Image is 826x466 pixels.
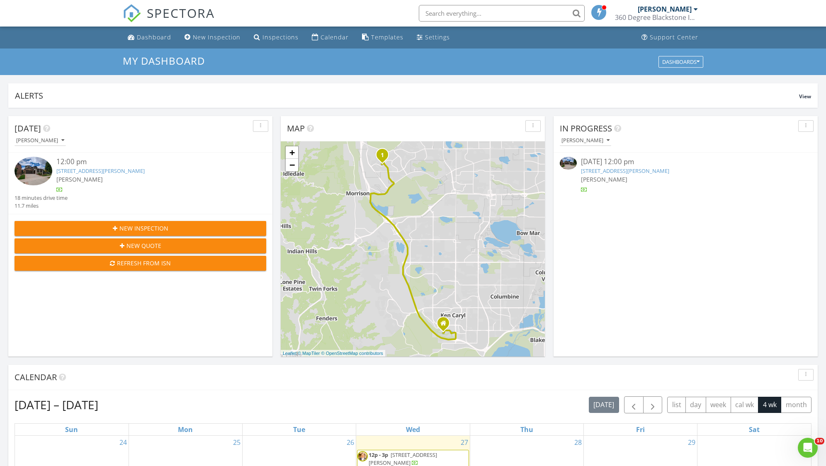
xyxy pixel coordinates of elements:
div: 12:00 pm [56,157,245,167]
a: Go to August 24, 2025 [118,436,129,449]
a: [STREET_ADDRESS][PERSON_NAME] [581,167,669,175]
a: Sunday [63,424,80,435]
a: [DATE] 12:00 pm [STREET_ADDRESS][PERSON_NAME] [PERSON_NAME] [560,157,811,194]
a: SPECTORA [123,11,215,29]
button: [PERSON_NAME] [560,135,611,146]
button: Refresh from ISN [15,256,266,271]
div: Alerts [15,90,799,101]
button: [DATE] [589,397,619,413]
span: [PERSON_NAME] [581,175,627,183]
a: 12:00 pm [STREET_ADDRESS][PERSON_NAME] [PERSON_NAME] 18 minutes drive time 11.7 miles [15,157,266,210]
span: Map [287,123,305,134]
button: New Inspection [15,221,266,236]
i: 1 [381,153,384,158]
a: Inspections [250,30,302,45]
a: Leaflet [283,351,296,356]
button: week [706,397,731,413]
img: erika_chris_00556crop.jpg [357,451,368,461]
div: Templates [371,33,403,41]
a: Thursday [519,424,535,435]
button: 4 wk [758,397,781,413]
a: © OpenStreetMap contributors [321,351,383,356]
div: 15160 W Iliff Pl, Lakewood, CO 80228 [382,155,387,160]
button: Previous [624,396,644,413]
a: Tuesday [292,424,307,435]
span: View [799,93,811,100]
a: Go to August 26, 2025 [345,436,356,449]
a: Support Center [638,30,702,45]
a: Zoom in [286,146,298,159]
img: 9370813%2Freports%2F23d13713-fa18-4f57-bb2b-1e9705d41eb2%2Fcover_photos%2FxcNCQCaHiRny3zan9IW9%2F... [15,157,52,185]
div: Inspections [262,33,299,41]
a: [STREET_ADDRESS][PERSON_NAME] [56,167,145,175]
span: [PERSON_NAME] [56,175,103,183]
img: 9370813%2Freports%2F23d13713-fa18-4f57-bb2b-1e9705d41eb2%2Fcover_photos%2FxcNCQCaHiRny3zan9IW9%2F... [560,157,577,170]
a: Go to August 27, 2025 [459,436,470,449]
div: [PERSON_NAME] [638,5,692,13]
div: 360 Degree Blackstone Inspections [615,13,698,22]
button: Next [643,396,663,413]
div: 11.7 miles [15,202,68,210]
div: Dashboards [662,59,700,65]
a: Zoom out [286,159,298,171]
button: [PERSON_NAME] [15,135,66,146]
a: Friday [634,424,646,435]
a: Saturday [747,424,761,435]
div: Settings [425,33,450,41]
a: Templates [359,30,407,45]
span: SPECTORA [147,4,215,22]
span: New Quote [126,241,161,250]
a: Calendar [309,30,352,45]
div: [DATE] 12:00 pm [581,157,791,167]
a: Go to August 25, 2025 [231,436,242,449]
span: In Progress [560,123,612,134]
button: month [781,397,811,413]
div: [PERSON_NAME] [16,138,64,143]
a: Monday [176,424,194,435]
div: | [281,350,385,357]
div: Support Center [650,33,698,41]
a: Go to August 29, 2025 [686,436,697,449]
div: Refresh from ISN [21,259,260,267]
span: Calendar [15,371,57,383]
div: Dashboard [137,33,171,41]
a: © MapTiler [298,351,320,356]
span: 10 [815,438,824,444]
div: New Inspection [193,33,241,41]
a: Go to August 28, 2025 [573,436,583,449]
div: [PERSON_NAME] [561,138,610,143]
div: 18 minutes drive time [15,194,68,202]
a: New Inspection [181,30,244,45]
a: Wednesday [404,424,422,435]
span: My Dashboard [123,54,205,68]
div: 10804 W Coco Pl, Littleton CO 80127 [443,323,448,328]
span: 12p - 3p [369,451,388,459]
a: Dashboard [124,30,175,45]
button: New Quote [15,238,266,253]
div: Calendar [321,33,349,41]
a: Settings [413,30,453,45]
span: New Inspection [119,224,168,233]
img: The Best Home Inspection Software - Spectora [123,4,141,22]
button: day [685,397,706,413]
button: list [667,397,686,413]
input: Search everything... [419,5,585,22]
iframe: Intercom live chat [798,438,818,458]
button: Dashboards [658,56,703,68]
a: Go to August 30, 2025 [800,436,811,449]
h2: [DATE] – [DATE] [15,396,98,413]
span: [DATE] [15,123,41,134]
button: cal wk [731,397,759,413]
